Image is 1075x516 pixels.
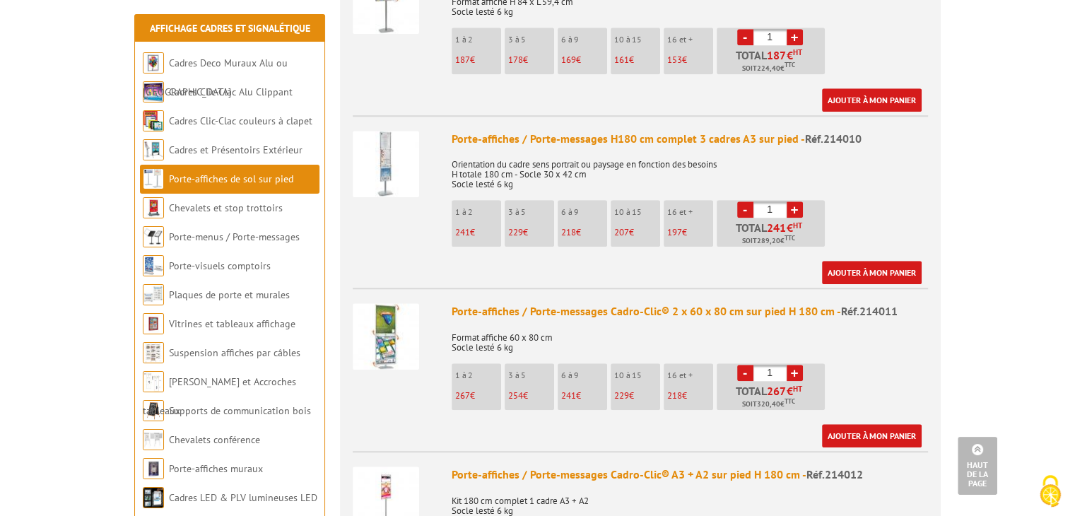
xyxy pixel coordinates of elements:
span: 178 [508,54,523,66]
a: Plaques de porte et murales [169,288,290,301]
a: + [787,201,803,218]
img: Cadres LED & PLV lumineuses LED [143,487,164,508]
a: + [787,365,803,381]
p: 10 à 15 [614,35,660,45]
sup: HT [793,384,802,394]
button: Cookies (fenêtre modale) [1026,468,1075,516]
p: € [667,228,713,238]
p: 6 à 9 [561,370,607,380]
img: Cimaises et Accroches tableaux [143,371,164,392]
sup: HT [793,47,802,57]
span: Réf.214010 [805,131,862,146]
sup: TTC [785,234,795,242]
p: € [614,55,660,65]
span: € [787,49,793,61]
a: Cadres Deco Muraux Alu ou [GEOGRAPHIC_DATA] [143,57,288,98]
a: Porte-affiches muraux [169,462,263,475]
a: Porte-menus / Porte-messages [169,230,300,243]
span: € [787,222,793,233]
sup: HT [793,221,802,230]
span: 241 [455,226,470,238]
p: 1 à 2 [455,370,501,380]
img: Cadres et Présentoirs Extérieur [143,139,164,160]
a: Ajouter à mon panier [822,424,922,447]
p: 3 à 5 [508,370,554,380]
a: Porte-visuels comptoirs [169,259,271,272]
span: 218 [561,226,576,238]
a: Chevalets et stop trottoirs [169,201,283,214]
span: 289,20 [757,235,780,247]
a: - [737,201,753,218]
img: Chevalets conférence [143,429,164,450]
a: Chevalets conférence [169,433,260,446]
p: Kit 180 cm complet 1 cadre A3 + A2 Socle lesté 6 kg [452,486,928,516]
span: 229 [614,389,629,401]
sup: TTC [785,397,795,405]
p: 1 à 2 [455,207,501,217]
p: 1 à 2 [455,35,501,45]
span: 197 [667,226,682,238]
p: € [455,55,501,65]
span: € [787,385,793,397]
p: 3 à 5 [508,207,554,217]
span: 241 [767,222,787,233]
img: Cadres Clic-Clac couleurs à clapet [143,110,164,131]
a: Affichage Cadres et Signalétique [150,22,310,35]
span: 187 [455,54,470,66]
p: € [667,391,713,401]
p: 6 à 9 [561,207,607,217]
img: Porte-affiches / Porte-messages H180 cm complet 3 cadres A3 sur pied [353,131,419,197]
p: Format affiche 60 x 80 cm Socle lesté 6 kg [452,323,928,353]
div: Porte-affiches / Porte-messages Cadro-Clic® 2 x 60 x 80 cm sur pied H 180 cm - [452,303,928,319]
p: € [508,391,554,401]
p: € [561,228,607,238]
span: 241 [561,389,576,401]
span: 207 [614,226,629,238]
img: Cadres Deco Muraux Alu ou Bois [143,52,164,74]
span: 224,40 [757,63,780,74]
p: € [561,391,607,401]
p: € [455,228,501,238]
p: Total [720,385,825,410]
img: Chevalets et stop trottoirs [143,197,164,218]
span: Soit € [742,399,795,410]
span: 187 [767,49,787,61]
span: 153 [667,54,682,66]
p: 10 à 15 [614,370,660,380]
p: € [614,391,660,401]
p: 6 à 9 [561,35,607,45]
span: 267 [455,389,470,401]
a: + [787,29,803,45]
a: Ajouter à mon panier [822,261,922,284]
span: 218 [667,389,682,401]
p: € [614,228,660,238]
a: Porte-affiches de sol sur pied [169,172,293,185]
img: Cookies (fenêtre modale) [1033,474,1068,509]
a: - [737,29,753,45]
p: 3 à 5 [508,35,554,45]
a: Cadres LED & PLV lumineuses LED [169,491,317,504]
p: € [455,391,501,401]
img: Porte-affiches muraux [143,458,164,479]
img: Vitrines et tableaux affichage [143,313,164,334]
p: 10 à 15 [614,207,660,217]
span: 229 [508,226,523,238]
p: 16 et + [667,35,713,45]
a: Cadres Clic-Clac couleurs à clapet [169,115,312,127]
img: Porte-visuels comptoirs [143,255,164,276]
a: Cadres Clic-Clac Alu Clippant [169,86,293,98]
a: Cadres et Présentoirs Extérieur [169,143,302,156]
img: Porte-affiches / Porte-messages Cadro-Clic® 2 x 60 x 80 cm sur pied H 180 cm [353,303,419,370]
span: 320,40 [757,399,780,410]
a: - [737,365,753,381]
div: Porte-affiches / Porte-messages Cadro-Clic® A3 + A2 sur pied H 180 cm - [452,467,928,483]
p: 16 et + [667,370,713,380]
span: 169 [561,54,576,66]
a: Vitrines et tableaux affichage [169,317,295,330]
span: 161 [614,54,629,66]
img: Plaques de porte et murales [143,284,164,305]
span: 254 [508,389,523,401]
p: 16 et + [667,207,713,217]
p: € [561,55,607,65]
span: Soit € [742,235,795,247]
